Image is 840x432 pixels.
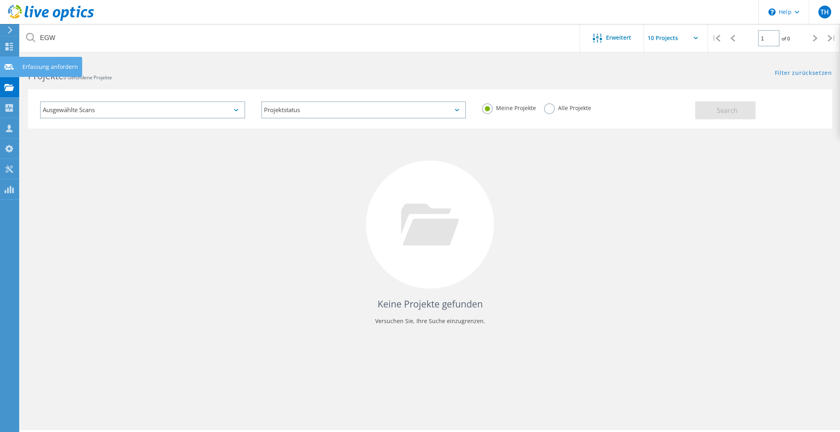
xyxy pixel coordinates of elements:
[36,297,824,311] h4: Keine Projekte gefunden
[768,8,776,16] svg: \n
[695,101,756,119] button: Search
[708,24,724,52] div: |
[606,35,631,40] span: Erweitert
[782,35,790,42] span: of 0
[775,70,832,77] a: Filter zurücksetzen
[22,64,78,70] div: Erfassung anfordern
[64,74,112,81] span: 0 Gefundene Projekte
[717,106,738,115] span: Search
[820,9,829,15] span: TH
[544,103,591,111] label: Alle Projekte
[261,101,466,119] div: Projektstatus
[36,315,824,328] p: Versuchen Sie, Ihre Suche einzugrenzen.
[824,24,840,52] div: |
[40,101,245,119] div: Ausgewählte Scans
[482,103,536,111] label: Meine Projekte
[8,17,94,22] a: Live Optics Dashboard
[20,24,580,52] input: Projekte nach Namen, Verantwortlichem, ID, Unternehmen usw. suchen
